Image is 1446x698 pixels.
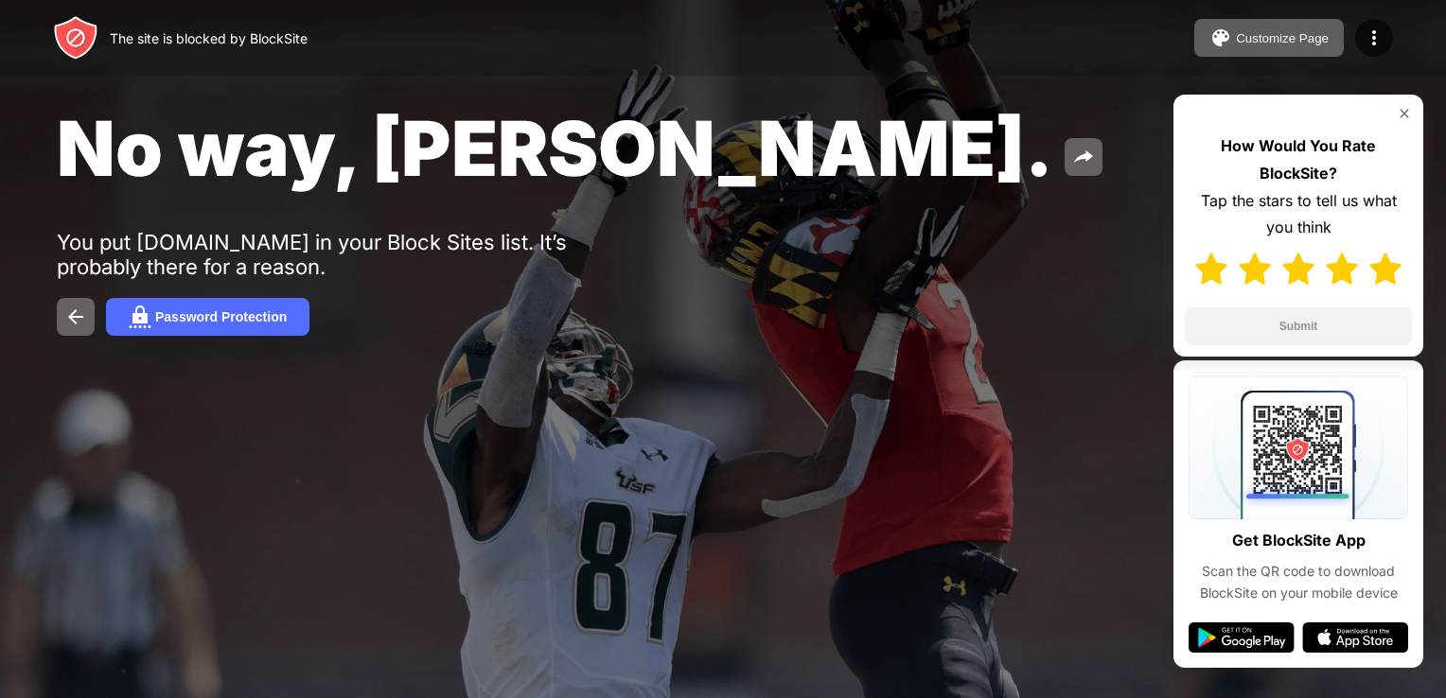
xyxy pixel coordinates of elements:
div: Scan the QR code to download BlockSite on your mobile device [1189,561,1408,603]
div: Get BlockSite App [1232,527,1366,554]
div: How Would You Rate BlockSite? [1185,132,1412,187]
span: No way, [PERSON_NAME]. [57,102,1053,194]
img: menu-icon.svg [1363,26,1385,49]
button: Submit [1185,307,1412,345]
img: star-full.svg [1195,253,1227,285]
img: back.svg [64,305,87,328]
img: app-store.svg [1302,622,1408,653]
div: The site is blocked by BlockSite [110,30,308,46]
img: star-full.svg [1326,253,1358,285]
img: star-full.svg [1239,253,1271,285]
img: pallet.svg [1209,26,1232,49]
div: Tap the stars to tell us what you think [1185,187,1412,242]
img: google-play.svg [1189,622,1295,653]
img: password.svg [129,305,151,328]
div: Password Protection [155,309,287,324]
img: star-full.svg [1369,253,1402,285]
img: qrcode.svg [1189,375,1408,519]
img: rate-us-close.svg [1397,106,1412,121]
img: star-full.svg [1282,253,1314,285]
div: You put [DOMAIN_NAME] in your Block Sites list. It’s probably there for a reason. [57,230,642,279]
button: Password Protection [106,298,309,336]
div: Customize Page [1236,31,1329,45]
img: share.svg [1072,146,1095,168]
img: header-logo.svg [53,15,98,61]
button: Customize Page [1194,19,1344,57]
